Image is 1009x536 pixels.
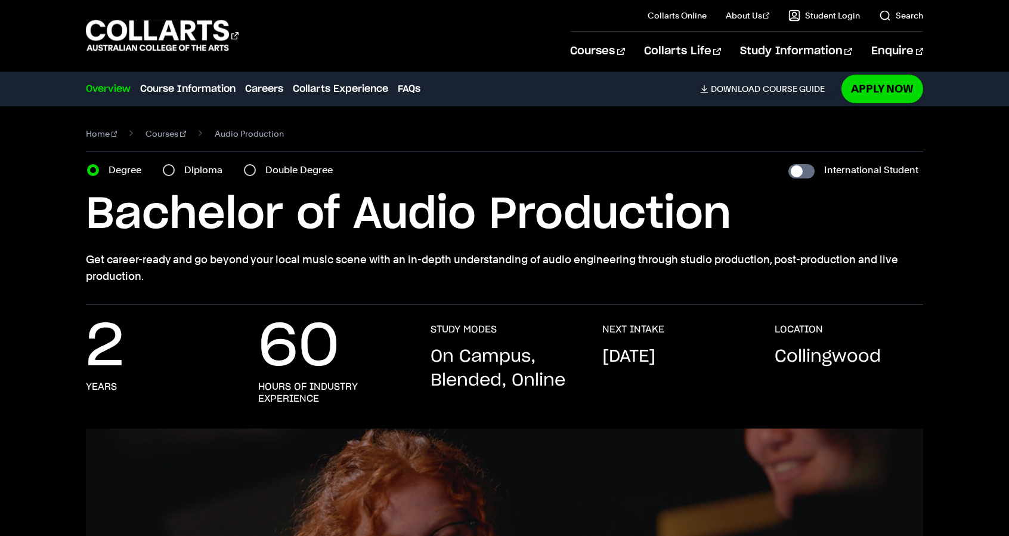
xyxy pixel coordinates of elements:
h3: LOCATION [775,324,823,335]
a: About Us [726,10,770,21]
a: Student Login [788,10,860,21]
h3: NEXT INTAKE [602,324,664,335]
p: 2 [86,324,124,371]
label: Degree [109,162,148,178]
a: Overview [86,82,131,96]
label: Double Degree [265,162,340,178]
h3: STUDY MODES [431,324,497,335]
a: Apply Now [841,75,923,103]
a: Collarts Life [644,32,721,71]
h1: Bachelor of Audio Production [86,188,923,242]
span: Download [711,84,760,94]
a: Courses [570,32,624,71]
a: Collarts Experience [293,82,388,96]
p: [DATE] [602,345,655,369]
a: Home [86,125,117,142]
label: International Student [824,162,918,178]
span: Audio Production [215,125,284,142]
a: Study Information [740,32,852,71]
a: Collarts Online [648,10,707,21]
a: FAQs [398,82,420,96]
a: Course Information [140,82,236,96]
a: Enquire [871,32,923,71]
a: Courses [146,125,186,142]
a: Careers [245,82,283,96]
p: Collingwood [775,345,881,369]
p: Get career-ready and go beyond your local music scene with an in-depth understanding of audio eng... [86,251,923,285]
h3: Years [86,381,117,393]
p: 60 [258,324,339,371]
a: Search [879,10,923,21]
p: On Campus, Blended, Online [431,345,579,393]
div: Go to homepage [86,19,239,53]
h3: Hours of Industry Experience [258,381,407,405]
label: Diploma [184,162,230,178]
a: DownloadCourse Guide [700,84,834,94]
